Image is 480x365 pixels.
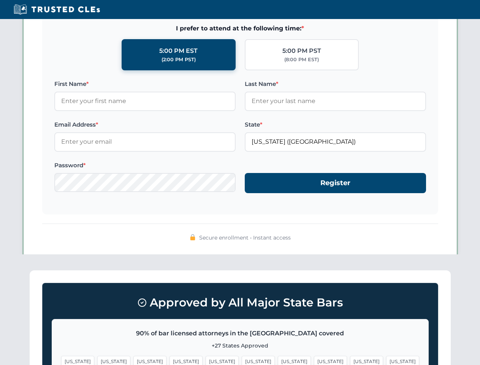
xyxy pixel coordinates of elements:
[61,341,419,350] p: +27 States Approved
[54,79,236,89] label: First Name
[159,46,198,56] div: 5:00 PM EST
[245,132,426,151] input: Florida (FL)
[284,56,319,63] div: (8:00 PM EST)
[245,120,426,129] label: State
[190,234,196,240] img: 🔒
[199,233,291,242] span: Secure enrollment • Instant access
[245,79,426,89] label: Last Name
[52,292,429,313] h3: Approved by All Major State Bars
[11,4,102,15] img: Trusted CLEs
[61,328,419,338] p: 90% of bar licensed attorneys in the [GEOGRAPHIC_DATA] covered
[54,24,426,33] span: I prefer to attend at the following time:
[282,46,321,56] div: 5:00 PM PST
[162,56,196,63] div: (2:00 PM PST)
[54,92,236,111] input: Enter your first name
[54,120,236,129] label: Email Address
[54,132,236,151] input: Enter your email
[245,173,426,193] button: Register
[245,92,426,111] input: Enter your last name
[54,161,236,170] label: Password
